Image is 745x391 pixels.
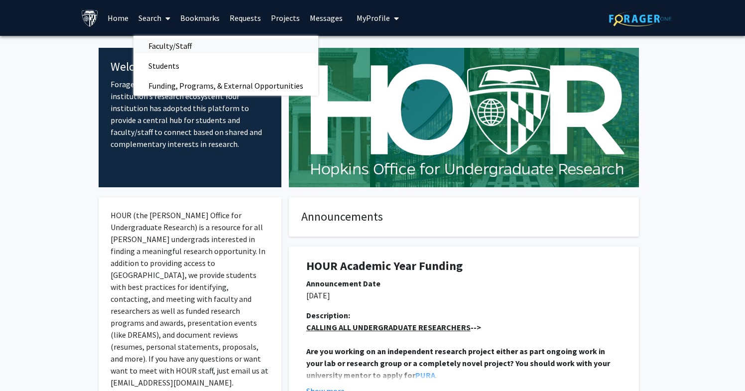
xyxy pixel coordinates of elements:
[266,0,305,35] a: Projects
[133,56,194,76] span: Students
[225,0,266,35] a: Requests
[306,277,621,289] div: Announcement Date
[175,0,225,35] a: Bookmarks
[609,11,671,26] img: ForagerOne Logo
[111,78,269,150] p: ForagerOne provides an entry point into our institution’s research ecosystem. Your institution ha...
[133,78,318,93] a: Funding, Programs, & External Opportunities
[133,76,318,96] span: Funding, Programs, & External Opportunities
[415,370,435,380] a: PURA
[133,0,175,35] a: Search
[133,58,318,73] a: Students
[289,48,639,187] img: Cover Image
[133,38,318,53] a: Faculty/Staff
[357,13,390,23] span: My Profile
[306,322,471,332] u: CALLING ALL UNDERGRADUATE RESEARCHERS
[306,346,612,380] strong: Are you working on an independent research project either as part ongoing work in your lab or res...
[306,309,621,321] div: Description:
[133,36,207,56] span: Faculty/Staff
[103,0,133,35] a: Home
[111,209,269,389] p: HOUR (the [PERSON_NAME] Office for Undergraduate Research) is a resource for all [PERSON_NAME] un...
[306,322,481,332] strong: -->
[81,9,99,27] img: Johns Hopkins University Logo
[301,210,626,224] h4: Announcements
[306,289,621,301] p: [DATE]
[306,345,621,381] p: .
[7,346,42,384] iframe: Chat
[111,60,269,74] h4: Welcome to ForagerOne
[306,259,621,273] h1: HOUR Academic Year Funding
[305,0,348,35] a: Messages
